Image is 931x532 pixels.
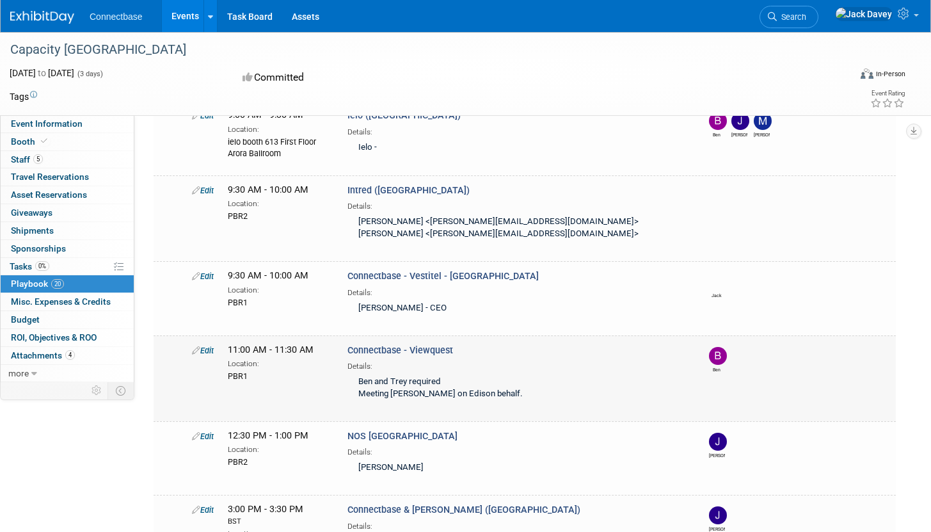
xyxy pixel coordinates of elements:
[11,207,52,218] span: Giveaways
[1,222,134,239] a: Shipments
[192,186,214,195] a: Edit
[192,431,214,441] a: Edit
[228,184,308,195] span: 9:30 AM - 10:00 AM
[228,455,328,468] div: PBR2
[228,517,328,527] div: BST
[709,433,727,451] img: John Giblin
[347,123,687,138] div: Details:
[1,347,134,364] a: Attachments4
[1,275,134,293] a: Playbook20
[11,332,97,343] span: ROI, Objectives & ROO
[239,67,525,89] div: Committed
[754,130,770,138] div: Mary Ann Rose
[709,451,725,459] div: John Giblin
[51,279,64,289] span: 20
[35,261,49,271] span: 0%
[347,284,687,298] div: Details:
[709,347,727,365] img: Ben Edmond
[228,122,328,135] div: Location:
[347,197,687,212] div: Details:
[1,186,134,204] a: Asset Reservations
[709,130,725,138] div: Ben Edmond
[228,270,308,281] span: 9:30 AM - 10:00 AM
[347,458,687,479] div: [PERSON_NAME]
[347,517,687,532] div: Details:
[33,154,43,164] span: 5
[228,357,328,369] div: Location:
[11,296,111,307] span: Misc. Expenses & Credits
[65,350,75,360] span: 4
[10,90,37,103] td: Tags
[10,68,74,78] span: [DATE] [DATE]
[11,136,50,147] span: Booth
[11,350,75,360] span: Attachments
[1,204,134,222] a: Giveaways
[347,372,687,405] div: Ben and Trey required Meeting [PERSON_NAME] on Edison behalf.
[347,504,580,515] span: Connectbase & [PERSON_NAME] ([GEOGRAPHIC_DATA])
[108,382,134,399] td: Toggle Event Tabs
[347,443,687,458] div: Details:
[861,69,873,79] img: Format-Inperson.png
[192,505,214,515] a: Edit
[1,240,134,257] a: Sponsorships
[11,154,43,165] span: Staff
[1,168,134,186] a: Travel Reservations
[228,369,328,382] div: PBR1
[228,209,328,222] div: PBR2
[1,329,134,346] a: ROI, Objectives & ROO
[1,258,134,275] a: Tasks0%
[11,243,66,254] span: Sponsorships
[709,112,727,130] img: Ben Edmond
[6,38,829,61] div: Capacity [GEOGRAPHIC_DATA]
[228,296,328,309] div: PBR1
[870,90,905,97] div: Event Rating
[11,118,83,129] span: Event Information
[86,382,108,399] td: Personalize Event Tab Strip
[228,344,314,355] span: 11:00 AM - 11:30 AM
[754,112,772,130] img: Mary Ann Rose
[10,261,49,271] span: Tasks
[709,291,725,299] div: Jack Davey
[76,70,103,78] span: (3 days)
[228,283,328,296] div: Location:
[36,68,48,78] span: to
[228,442,328,455] div: Location:
[1,115,134,133] a: Event Information
[228,197,328,209] div: Location:
[11,189,87,200] span: Asset Reservations
[731,112,749,130] img: John Giblin
[709,506,727,524] img: John Giblin
[192,346,214,355] a: Edit
[192,271,214,281] a: Edit
[709,365,725,373] div: Ben Edmond
[90,12,143,22] span: Connectbase
[835,7,893,21] img: Jack Davey
[1,293,134,310] a: Misc. Expenses & Credits
[347,271,539,282] span: Connectbase - Vestitel - [GEOGRAPHIC_DATA]
[731,130,747,138] div: John Giblin
[709,273,727,291] img: Jack Davey
[772,67,905,86] div: Event Format
[875,69,905,79] div: In-Person
[347,138,687,159] div: Ielo -
[41,138,47,145] i: Booth reservation complete
[1,365,134,382] a: more
[228,135,328,159] div: ielo booth 613 First Floor Arora Ballroom
[11,278,64,289] span: Playbook
[347,431,458,442] span: NOS [GEOGRAPHIC_DATA]
[11,314,40,325] span: Budget
[1,151,134,168] a: Staff5
[347,298,687,319] div: [PERSON_NAME] - CEO
[11,172,89,182] span: Travel Reservations
[347,345,453,356] span: Connectbase - Viewquest
[8,368,29,378] span: more
[760,6,818,28] a: Search
[10,11,74,24] img: ExhibitDay
[11,225,54,236] span: Shipments
[347,357,687,372] div: Details:
[347,185,470,196] span: Intred ([GEOGRAPHIC_DATA])
[228,430,308,441] span: 12:30 PM - 1:00 PM
[228,504,328,526] span: 3:00 PM - 3:30 PM
[777,12,806,22] span: Search
[347,212,687,245] div: [PERSON_NAME] <[PERSON_NAME][EMAIL_ADDRESS][DOMAIN_NAME]> [PERSON_NAME] <[PERSON_NAME][EMAIL_ADDR...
